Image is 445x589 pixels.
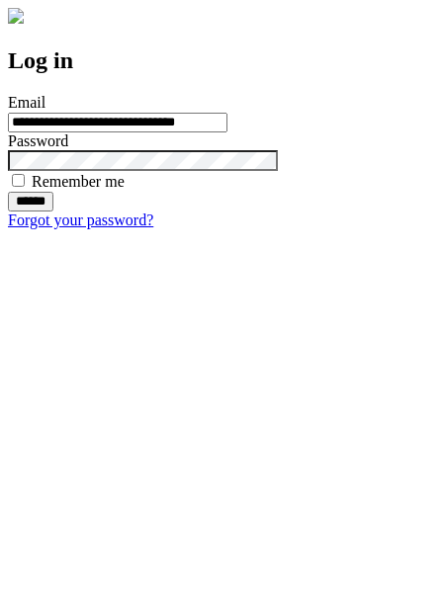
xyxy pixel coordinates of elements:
[8,94,45,111] label: Email
[8,211,153,228] a: Forgot your password?
[8,47,437,74] h2: Log in
[32,173,125,190] label: Remember me
[8,8,24,24] img: logo-4e3dc11c47720685a147b03b5a06dd966a58ff35d612b21f08c02c0306f2b779.png
[8,132,68,149] label: Password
